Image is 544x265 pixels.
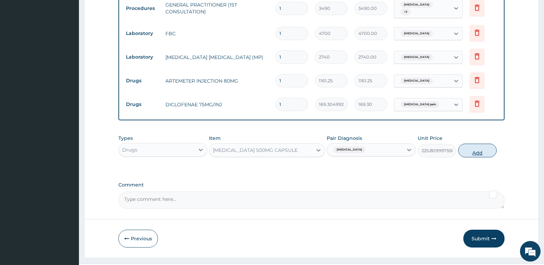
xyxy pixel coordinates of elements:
[401,54,433,61] span: [MEDICAL_DATA]
[123,51,162,63] td: Laboratory
[118,135,133,141] label: Types
[401,77,433,84] span: [MEDICAL_DATA]
[40,86,95,156] span: We're online!
[401,9,411,15] span: + 2
[401,30,433,37] span: [MEDICAL_DATA]
[36,38,115,47] div: Chat with us now
[118,182,505,188] label: Comment
[209,135,221,142] label: Item
[118,230,158,248] button: Previous
[118,192,505,209] textarea: To enrich screen reader interactions, please activate Accessibility in Grammarly extension settings
[418,135,442,142] label: Unit Price
[123,27,162,40] td: Laboratory
[327,135,362,142] label: Pair Diagnosis
[401,1,433,8] span: [MEDICAL_DATA]
[123,98,162,111] td: Drugs
[123,74,162,87] td: Drugs
[162,74,272,88] td: ARTEMETER INJECTION 80MG
[122,146,137,153] div: Drugs
[13,34,28,51] img: d_794563401_company_1708531726252_794563401
[162,27,272,40] td: FBC
[113,3,129,20] div: Minimize live chat window
[401,101,439,108] span: [MEDICAL_DATA] pain
[3,187,131,211] textarea: Type your message and hit 'Enter'
[162,98,272,111] td: DICLOFENAE 75MG/INJ
[123,2,162,15] td: Procedures
[463,230,505,248] button: Submit
[213,147,298,154] div: [MEDICAL_DATA] 500MG CAPSULE
[162,50,272,64] td: [MEDICAL_DATA] [MEDICAL_DATA] (MP)
[333,146,366,153] span: [MEDICAL_DATA]
[458,144,497,157] button: Add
